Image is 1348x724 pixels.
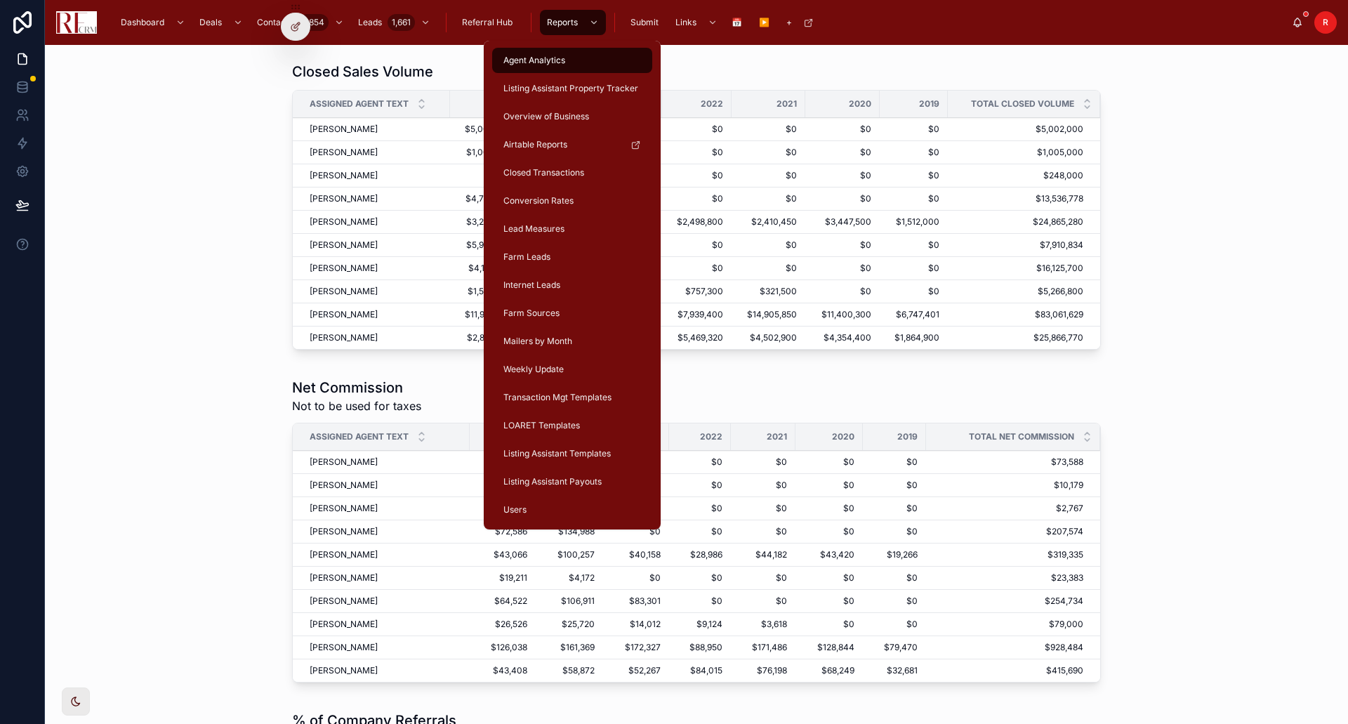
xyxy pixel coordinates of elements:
[752,10,779,35] a: ▶️
[470,544,536,567] td: $43,066
[192,10,250,35] a: Deals
[351,10,437,35] a: Leads1,661
[662,327,732,350] td: $5,469,320
[732,141,805,164] td: $0
[293,303,450,327] td: [PERSON_NAME]
[731,636,795,659] td: $171,486
[971,98,1074,110] span: Total Closed Volume
[805,303,879,327] td: $11,400,300
[669,636,731,659] td: $88,950
[1323,17,1328,28] span: R
[492,413,652,438] a: LOARET Templates
[536,544,603,567] td: $100,257
[450,164,522,187] td: $0
[926,544,1100,567] td: $319,335
[880,211,948,234] td: $1,512,000
[293,164,450,187] td: [PERSON_NAME]
[926,659,1100,683] td: $415,690
[863,567,926,590] td: $0
[492,469,652,494] a: Listing Assistant Payouts
[603,613,668,636] td: $14,012
[948,118,1100,141] td: $5,002,000
[926,567,1100,590] td: $23,383
[795,520,863,544] td: $0
[503,251,550,263] span: Farm Leads
[731,497,795,520] td: $0
[293,327,450,350] td: [PERSON_NAME]
[731,544,795,567] td: $44,182
[863,659,926,683] td: $32,681
[731,474,795,497] td: $0
[731,567,795,590] td: $0
[863,613,926,636] td: $0
[948,187,1100,211] td: $13,536,778
[731,613,795,636] td: $3,618
[503,308,560,319] span: Farm Sources
[795,613,863,636] td: $0
[603,520,668,544] td: $0
[503,55,565,66] span: Agent Analytics
[805,257,879,280] td: $0
[503,83,638,94] span: Listing Assistant Property Tracker
[795,497,863,520] td: $0
[805,118,879,141] td: $0
[880,234,948,257] td: $0
[662,280,732,303] td: $757,300
[503,504,527,515] span: Users
[880,303,948,327] td: $6,747,401
[948,141,1100,164] td: $1,005,000
[948,327,1100,350] td: $25,866,770
[293,520,470,544] td: [PERSON_NAME]
[293,567,470,590] td: [PERSON_NAME]
[805,280,879,303] td: $0
[926,474,1100,497] td: $10,179
[662,303,732,327] td: $7,939,400
[863,497,926,520] td: $0
[293,659,470,683] td: [PERSON_NAME]
[547,17,578,28] span: Reports
[470,590,536,613] td: $64,522
[536,567,603,590] td: $4,172
[675,17,696,28] span: Links
[926,497,1100,520] td: $2,767
[492,272,652,298] a: Internet Leads
[462,17,513,28] span: Referral Hub
[470,451,536,474] td: $73,588
[450,280,522,303] td: $1,565,000
[603,567,668,590] td: $0
[948,280,1100,303] td: $5,266,800
[310,431,409,442] span: Assigned Agent text
[536,590,603,613] td: $106,911
[732,164,805,187] td: $0
[948,257,1100,280] td: $16,125,700
[503,195,574,206] span: Conversion Rates
[880,141,948,164] td: $0
[492,385,652,410] a: Transaction Mgt Templates
[503,476,602,487] span: Listing Assistant Payouts
[919,98,939,110] span: 2019
[759,17,769,28] span: ▶️
[926,636,1100,659] td: $928,484
[832,431,854,442] span: 2020
[293,613,470,636] td: [PERSON_NAME]
[732,234,805,257] td: $0
[503,448,611,459] span: Listing Assistant Templates
[880,327,948,350] td: $1,864,900
[470,474,536,497] td: $10,179
[536,613,603,636] td: $25,720
[669,613,731,636] td: $9,124
[731,590,795,613] td: $0
[926,520,1100,544] td: $207,574
[503,336,572,347] span: Mailers by Month
[470,636,536,659] td: $126,038
[662,141,732,164] td: $0
[603,636,668,659] td: $172,327
[450,118,522,141] td: $5,002,000
[795,544,863,567] td: $43,420
[805,327,879,350] td: $4,354,400
[662,257,732,280] td: $0
[450,234,522,257] td: $5,974,000
[503,223,564,235] span: Lead Measures
[121,17,164,28] span: Dashboard
[536,636,603,659] td: $161,369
